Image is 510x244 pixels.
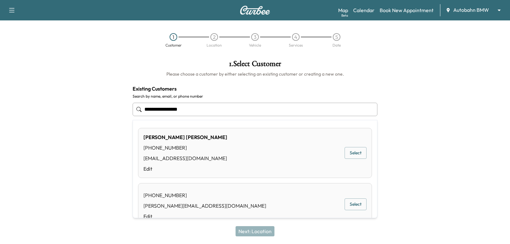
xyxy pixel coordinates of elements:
[292,33,300,41] div: 4
[133,60,377,71] h1: 1 . Select Customer
[338,6,348,14] a: MapBeta
[133,71,377,77] h6: Please choose a customer by either selecting an existing customer or creating a new one.
[353,6,375,14] a: Calendar
[332,43,341,47] div: Date
[143,165,227,173] a: Edit
[240,6,270,15] img: Curbee Logo
[341,13,348,18] div: Beta
[345,147,367,159] button: Select
[170,33,177,41] div: 1
[333,33,340,41] div: 5
[289,43,303,47] div: Services
[453,6,489,14] span: Autobahn BMW
[143,144,227,152] div: [PHONE_NUMBER]
[380,6,433,14] a: Book New Appointment
[143,154,227,162] div: [EMAIL_ADDRESS][DOMAIN_NAME]
[345,198,367,210] button: Select
[165,43,182,47] div: Customer
[143,191,266,199] div: [PHONE_NUMBER]
[249,43,261,47] div: Vehicle
[133,94,377,99] label: Search by name, email, or phone number
[133,85,377,92] h4: Existing Customers
[143,202,266,210] div: [PERSON_NAME][EMAIL_ADDRESS][DOMAIN_NAME]
[143,133,227,141] div: [PERSON_NAME] [PERSON_NAME]
[143,212,266,220] a: Edit
[207,43,222,47] div: Location
[210,33,218,41] div: 2
[251,33,259,41] div: 3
